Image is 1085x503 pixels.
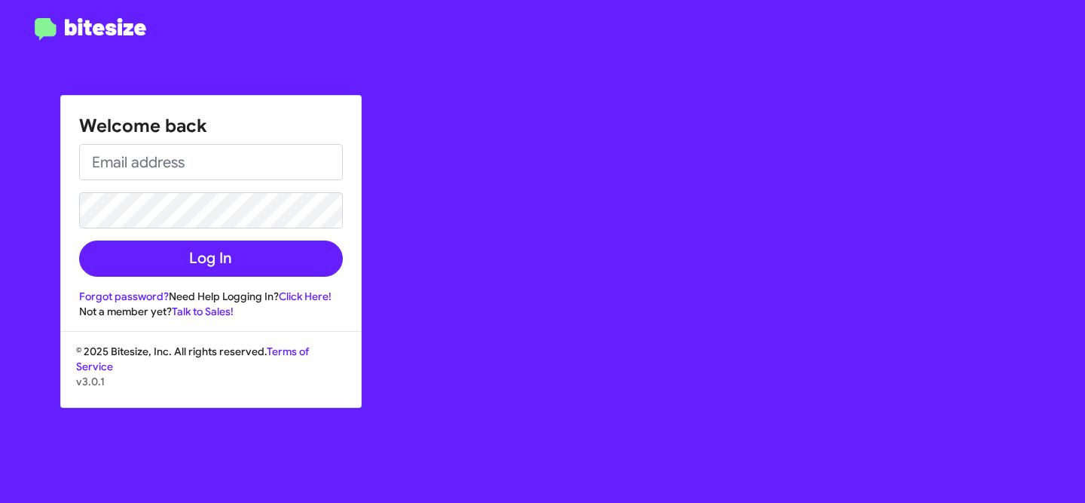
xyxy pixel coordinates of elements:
button: Log In [79,241,343,277]
a: Terms of Service [76,345,309,373]
div: © 2025 Bitesize, Inc. All rights reserved. [61,344,361,407]
h1: Welcome back [79,114,343,138]
div: Need Help Logging In? [79,289,343,304]
p: v3.0.1 [76,374,346,389]
div: Not a member yet? [79,304,343,319]
a: Talk to Sales! [172,305,234,318]
a: Forgot password? [79,290,169,303]
input: Email address [79,144,343,180]
a: Click Here! [279,290,332,303]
